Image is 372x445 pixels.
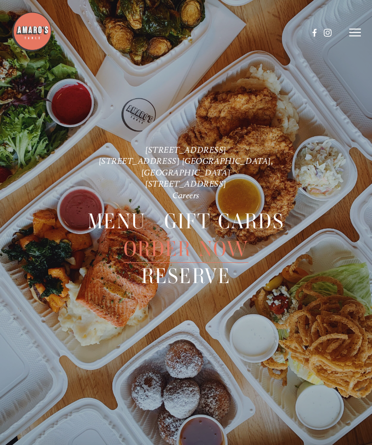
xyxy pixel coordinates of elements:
a: Reserve [141,263,231,289]
a: Order Now [124,236,248,262]
span: Order Now [124,236,248,263]
img: Amaro's Table [11,11,52,52]
a: [STREET_ADDRESS] [145,144,227,155]
span: Gift Cards [164,208,284,235]
a: Careers [172,190,200,200]
a: [STREET_ADDRESS] [GEOGRAPHIC_DATA], [GEOGRAPHIC_DATA] [99,156,276,177]
a: Gift Cards [164,208,284,235]
span: Reserve [141,263,231,290]
span: Menu [88,208,146,235]
a: [STREET_ADDRESS] [145,178,227,189]
a: Menu [88,208,146,235]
